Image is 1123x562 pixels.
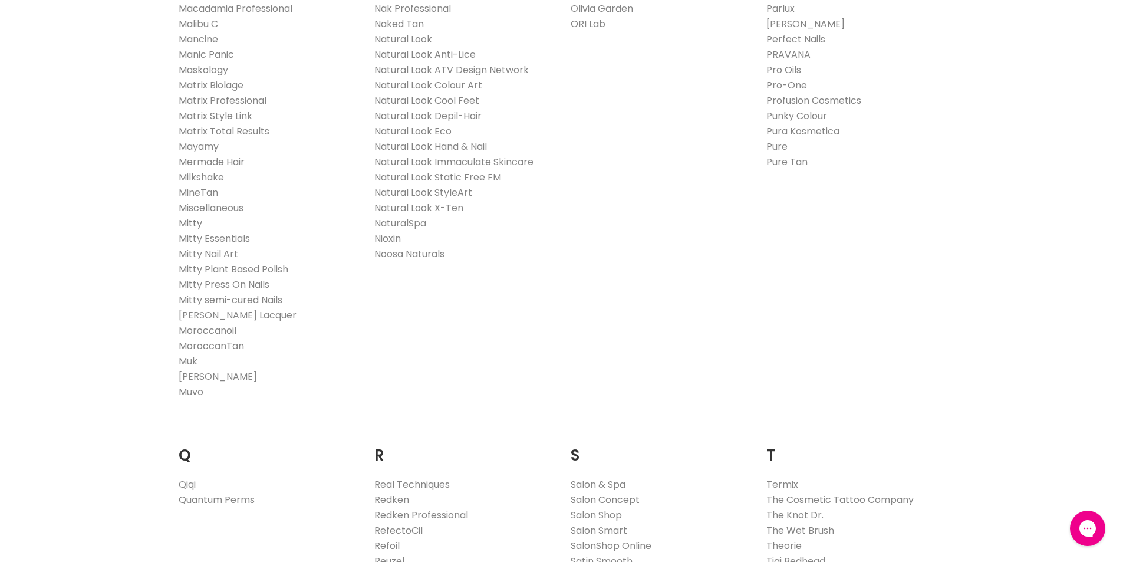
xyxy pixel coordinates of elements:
a: NaturalSpa [374,216,426,230]
a: [PERSON_NAME] [766,17,845,31]
a: SalonShop Online [571,539,651,553]
a: [PERSON_NAME] [179,370,257,383]
a: Pure Tan [766,155,808,169]
a: Mayamy [179,140,219,153]
a: Mitty Plant Based Polish [179,262,288,276]
a: Pro-One [766,78,807,92]
a: Matrix Professional [179,94,266,107]
a: Natural Look [374,32,432,46]
a: Termix [766,478,798,491]
a: Muk [179,354,197,368]
a: Pro Oils [766,63,801,77]
a: Pure [766,140,788,153]
a: Natural Look Hand & Nail [374,140,487,153]
a: [PERSON_NAME] Lacquer [179,308,297,322]
a: Mitty Essentials [179,232,250,245]
a: Olivia Garden [571,2,633,15]
a: Salon Concept [571,493,640,507]
a: Perfect Nails [766,32,825,46]
h2: R [374,428,553,468]
a: Salon Shop [571,508,622,522]
a: Nak Professional [374,2,451,15]
a: Natural Look Cool Feet [374,94,479,107]
a: MineTan [179,186,218,199]
a: Matrix Total Results [179,124,269,138]
a: Natural Look ATV Design Network [374,63,529,77]
a: MoroccanTan [179,339,244,353]
a: Milkshake [179,170,224,184]
a: Natural Look Eco [374,124,452,138]
a: Malibu C [179,17,218,31]
a: Pura Kosmetica [766,124,839,138]
a: Parlux [766,2,795,15]
a: Natural Look Anti-Lice [374,48,476,61]
a: Mitty Nail Art [179,247,238,261]
h2: Q [179,428,357,468]
a: The Knot Dr. [766,508,824,522]
a: Mermade Hair [179,155,245,169]
a: The Cosmetic Tattoo Company [766,493,914,507]
h2: T [766,428,945,468]
a: Punky Colour [766,109,827,123]
a: Natural Look Depil-Hair [374,109,482,123]
a: Naked Tan [374,17,424,31]
a: RefectoCil [374,524,423,537]
iframe: Gorgias live chat messenger [1064,507,1111,550]
a: Mitty Press On Nails [179,278,269,291]
a: Moroccanoil [179,324,236,337]
a: Qiqi [179,478,196,491]
a: Profusion Cosmetics [766,94,861,107]
a: Salon Smart [571,524,627,537]
a: Quantum Perms [179,493,255,507]
a: Matrix Style Link [179,109,252,123]
a: Miscellaneous [179,201,243,215]
a: Noosa Naturals [374,247,444,261]
a: Natural Look X-Ten [374,201,463,215]
a: Manic Panic [179,48,234,61]
a: Muvo [179,385,203,399]
a: Natural Look Immaculate Skincare [374,155,533,169]
a: Salon & Spa [571,478,625,491]
a: Macadamia Professional [179,2,292,15]
a: Redken [374,493,409,507]
a: Natural Look StyleArt [374,186,472,199]
a: ORI Lab [571,17,605,31]
a: Nioxin [374,232,401,245]
a: The Wet Brush [766,524,834,537]
a: Natural Look Colour Art [374,78,482,92]
a: Real Techniques [374,478,450,491]
h2: S [571,428,749,468]
a: Matrix Biolage [179,78,243,92]
a: Mitty [179,216,202,230]
a: Natural Look Static Free FM [374,170,501,184]
a: Theorie [766,539,802,553]
a: Mitty semi-cured Nails [179,293,282,307]
a: Maskology [179,63,228,77]
a: Redken Professional [374,508,468,522]
a: Mancine [179,32,218,46]
a: PRAVANA [766,48,811,61]
a: Refoil [374,539,400,553]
